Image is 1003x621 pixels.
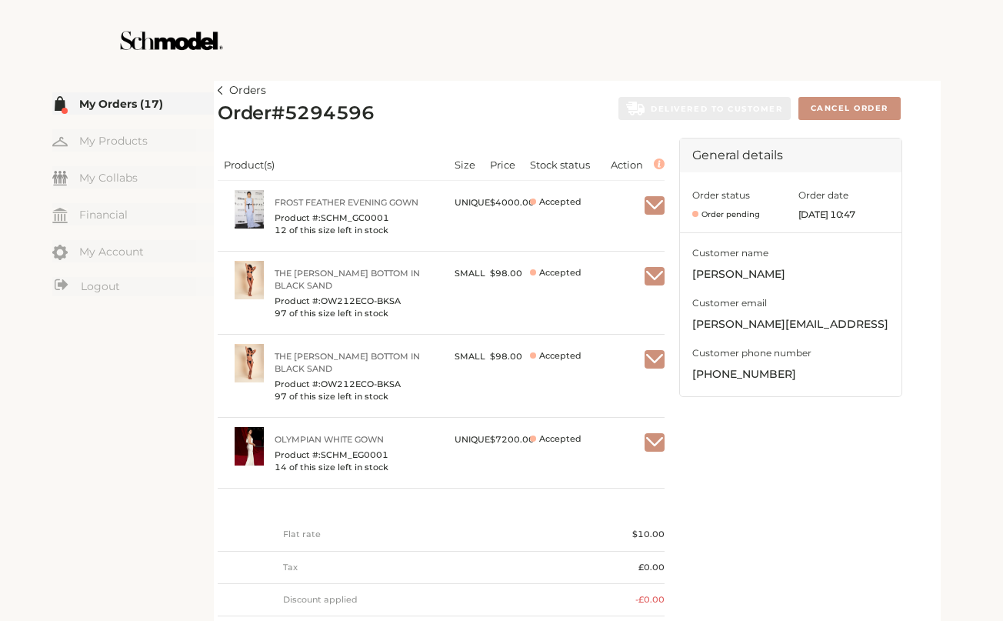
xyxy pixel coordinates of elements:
span: Accepted [539,350,629,362]
span: [DATE] 10:47 [798,209,889,220]
a: My Orders (17) [52,92,214,115]
span: £0.00 [638,562,665,573]
img: check-white.svg [645,436,665,449]
img: my-hanger.svg [52,134,68,149]
span: Customer phone number [692,346,889,361]
span: Accepted [539,196,629,208]
img: my-friends.svg [52,171,68,185]
div: Menu [52,92,214,299]
span: 12 of this size left in stock [275,224,428,236]
span: Tax [283,562,298,573]
span: kavya+heidi@providence.pw [692,316,889,334]
img: my-account.svg [52,245,68,260]
span: Accepted [530,350,629,362]
span: $ 4000.00 [490,197,535,208]
img: my-financial.svg [52,208,68,223]
span: Accepted [539,433,629,445]
span: Customer name [692,245,889,261]
a: The [PERSON_NAME] Bottom in Black Sand [275,267,428,292]
span: $ 7200.00 [490,434,535,445]
span: Product #: OW212ECO-BKSA [275,295,428,307]
span: Product #: SCHM_GC0001 [275,212,428,224]
span: Action [611,159,643,171]
th: Stock status [524,149,601,181]
a: Logout [52,277,214,296]
img: my-order.svg [52,96,68,112]
th: Product(s) [218,149,448,181]
button: Cancel Order [798,97,901,120]
a: My Collabs [52,166,214,189]
img: check-white.svg [645,352,665,366]
img: check-white.svg [645,269,665,283]
img: check-white.svg [645,199,665,212]
span: [PERSON_NAME] [692,265,889,284]
div: UNIQUE [455,427,490,452]
span: Discount applied [283,594,358,605]
span: Order pending [692,209,760,220]
th: Size [448,149,484,181]
h2: Order # 5294596 [218,102,375,125]
span: Accepted [530,433,629,445]
span: $ 98.00 [490,268,522,279]
span: Accepted [530,267,629,279]
a: My Account [52,240,214,262]
span: $ 98.00 [490,351,522,362]
span: Customer email [692,295,889,311]
a: The [PERSON_NAME] Bottom in Black Sand [275,350,428,375]
div: SMALL [455,261,485,285]
a: Orders [218,82,266,100]
span: Flat rate [283,529,321,539]
a: Frost Feather Evening Gown [275,196,428,209]
a: My Products [52,129,214,152]
img: left-arrow.svg [218,86,223,95]
span: 97 of this size left in stock [275,390,428,402]
span: Accepted [539,267,629,279]
span: Product #: SCHM_EG0001 [275,449,428,461]
div: UNIQUE [455,190,490,215]
th: Price [484,149,524,181]
span: Order status [692,189,750,201]
span: 14 of this size left in stock [275,461,428,473]
span: 97 of this size left in stock [275,307,428,319]
img: info.svg [654,159,665,169]
a: Olympian White Gown [275,433,428,446]
span: General details [692,148,783,162]
span: [PHONE_NUMBER] [692,366,889,384]
span: Product #: OW212ECO-BKSA [275,378,428,390]
a: Financial [52,203,214,225]
div: SMALL [455,344,485,369]
span: Accepted [530,196,629,208]
span: $ 10.00 [632,529,665,539]
span: - £0.00 [635,594,665,605]
span: Order date [798,189,848,201]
